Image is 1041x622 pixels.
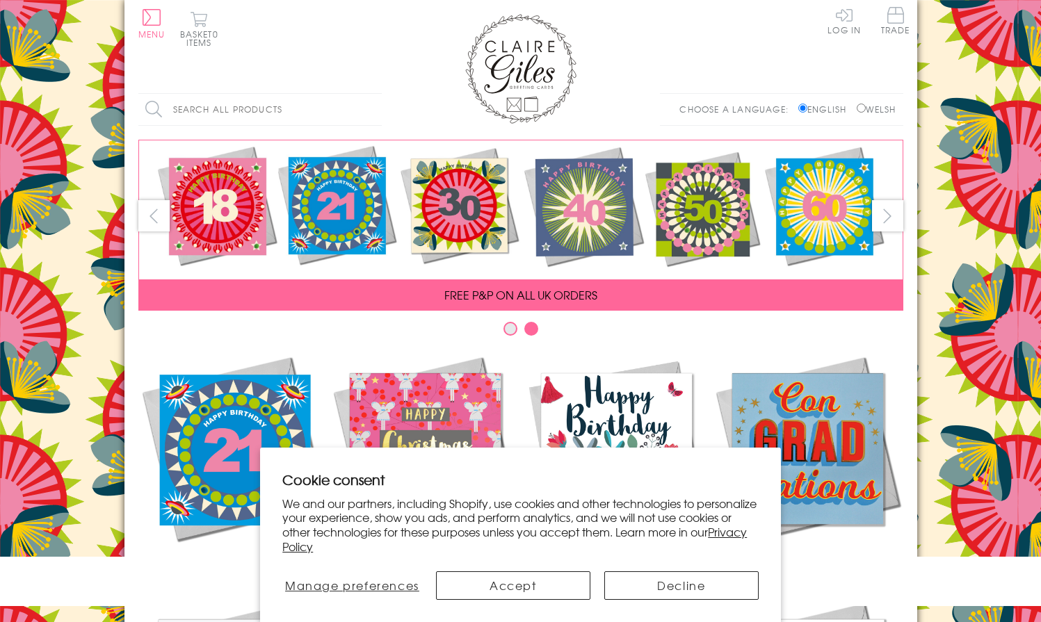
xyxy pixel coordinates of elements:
label: Welsh [857,103,896,115]
button: Carousel Page 2 (Current Slide) [524,322,538,336]
a: Trade [881,7,910,37]
span: Academic [772,555,844,571]
img: Claire Giles Greetings Cards [465,14,576,124]
button: Accept [436,571,590,600]
a: Log In [828,7,861,34]
span: FREE P&P ON ALL UK ORDERS [444,286,597,303]
button: next [872,200,903,231]
span: 0 items [186,28,218,49]
button: Manage preferences [282,571,421,600]
span: Trade [881,7,910,34]
button: Carousel Page 1 [503,322,517,336]
a: Privacy Policy [282,523,747,555]
span: Manage preferences [285,577,419,594]
a: New Releases [138,353,330,571]
div: Carousel Pagination [138,321,903,343]
a: Christmas [330,353,521,571]
input: Search all products [138,94,382,125]
input: Search [368,94,382,125]
p: Choose a language: [679,103,796,115]
input: English [798,104,807,113]
span: Menu [138,28,166,40]
input: Welsh [857,104,866,113]
span: New Releases [188,555,279,571]
button: Menu [138,9,166,38]
p: We and our partners, including Shopify, use cookies and other technologies to personalize your ex... [282,496,759,554]
button: prev [138,200,170,231]
h2: Cookie consent [282,470,759,489]
label: English [798,103,853,115]
a: Academic [712,353,903,571]
button: Decline [604,571,759,600]
a: Birthdays [521,353,712,571]
button: Basket0 items [180,11,218,47]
